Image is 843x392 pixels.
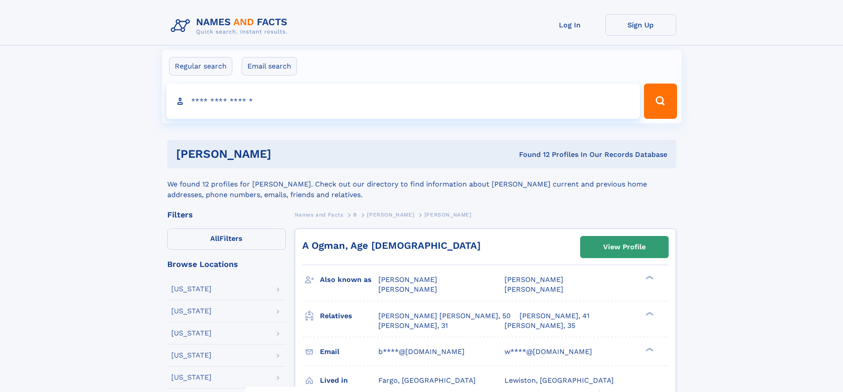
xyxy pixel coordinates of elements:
span: All [210,234,219,243]
label: Filters [167,228,286,250]
span: [PERSON_NAME] [367,212,414,218]
span: B [353,212,357,218]
a: B [353,209,357,220]
label: Regular search [169,57,232,76]
a: [PERSON_NAME] [367,209,414,220]
div: [US_STATE] [171,285,212,293]
img: Logo Names and Facts [167,14,295,38]
a: A Ogman, Age [DEMOGRAPHIC_DATA] [302,240,481,251]
a: Names and Facts [295,209,343,220]
label: Email search [242,57,297,76]
span: Lewiston, [GEOGRAPHIC_DATA] [504,376,614,384]
div: [US_STATE] [171,374,212,381]
span: [PERSON_NAME] [424,212,472,218]
div: We found 12 profiles for [PERSON_NAME]. Check out our directory to find information about [PERSON... [167,168,676,200]
div: [US_STATE] [171,352,212,359]
div: [US_STATE] [171,330,212,337]
button: Search Button [644,84,677,119]
h3: Relatives [320,308,378,323]
a: [PERSON_NAME], 35 [504,321,575,331]
div: View Profile [603,237,646,257]
h3: Email [320,344,378,359]
div: [US_STATE] [171,308,212,315]
a: [PERSON_NAME], 41 [520,311,589,321]
span: [PERSON_NAME] [504,285,563,293]
span: [PERSON_NAME] [378,275,437,284]
a: [PERSON_NAME] [PERSON_NAME], 50 [378,311,511,321]
a: [PERSON_NAME], 31 [378,321,448,331]
h3: Also known as [320,272,378,287]
input: search input [166,84,640,119]
span: Fargo, [GEOGRAPHIC_DATA] [378,376,476,384]
div: ❯ [643,346,654,352]
div: Found 12 Profiles In Our Records Database [395,150,667,160]
a: Log In [535,14,605,36]
h3: Lived in [320,373,378,388]
a: Sign Up [605,14,676,36]
span: [PERSON_NAME] [378,285,437,293]
div: ❯ [643,311,654,316]
div: Filters [167,211,286,219]
div: Browse Locations [167,260,286,268]
h1: [PERSON_NAME] [176,148,395,160]
a: View Profile [581,236,668,258]
span: [PERSON_NAME] [504,275,563,284]
div: ❯ [643,275,654,281]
